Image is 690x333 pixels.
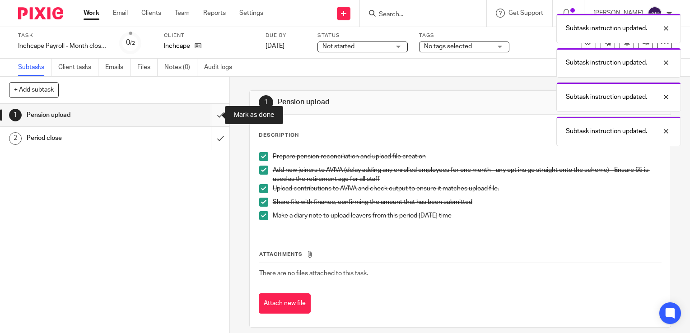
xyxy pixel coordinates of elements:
[566,127,647,136] p: Subtask instruction updated.
[259,132,299,139] p: Description
[27,131,144,145] h1: Period close
[204,59,239,76] a: Audit logs
[566,92,647,102] p: Subtask instruction updated.
[137,59,158,76] a: Files
[322,43,354,50] span: Not started
[164,42,190,51] p: Inchcape
[259,95,273,110] div: 1
[105,59,131,76] a: Emails
[141,9,161,18] a: Clients
[566,58,647,67] p: Subtask instruction updated.
[648,6,662,21] img: svg%3E
[203,9,226,18] a: Reports
[239,9,263,18] a: Settings
[175,9,190,18] a: Team
[266,43,284,49] span: [DATE]
[126,37,135,48] div: 0
[18,32,108,39] label: Task
[273,211,661,220] p: Make a diary note to upload leavers from this period [DATE] time
[9,132,22,145] div: 2
[273,166,661,184] p: Add new joiners to AVIVA (delay adding any enrolled employees for one month - any opt ins go stra...
[58,59,98,76] a: Client tasks
[164,32,254,39] label: Client
[259,270,368,277] span: There are no files attached to this task.
[27,108,144,122] h1: Pension upload
[130,41,135,46] small: /2
[18,7,63,19] img: Pixie
[273,152,661,161] p: Prepare pension reconciliation and upload file creation
[317,32,408,39] label: Status
[259,252,303,257] span: Attachments
[259,293,311,314] button: Attach new file
[84,9,99,18] a: Work
[566,24,647,33] p: Subtask instruction updated.
[273,198,661,207] p: Share file with finance, confirming the amount that has been submitted
[266,32,306,39] label: Due by
[9,109,22,121] div: 1
[18,59,51,76] a: Subtasks
[18,42,108,51] div: Inchcape Payroll - Month close activities
[273,184,661,193] p: Upload contributions to AVIVA and check output to ensure it matches upload file.
[113,9,128,18] a: Email
[278,97,479,107] h1: Pension upload
[164,59,197,76] a: Notes (0)
[9,82,59,97] button: + Add subtask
